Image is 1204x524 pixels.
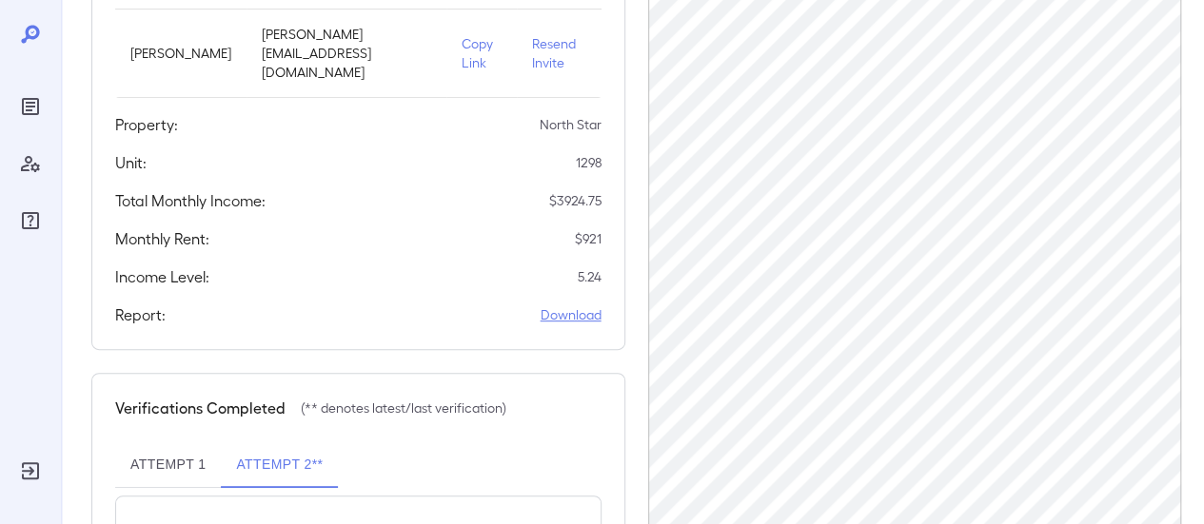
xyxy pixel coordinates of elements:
p: (** denotes latest/last verification) [301,398,506,417]
p: Copy Link [462,34,502,72]
div: Log Out [15,456,46,486]
h5: Monthly Rent: [115,227,209,250]
p: [PERSON_NAME] [130,44,231,63]
a: Download [541,305,602,324]
button: Attempt 2** [221,442,338,488]
h5: Unit: [115,151,147,174]
p: 5.24 [578,267,602,286]
p: Resend Invite [532,34,586,72]
p: $ 3924.75 [549,191,602,210]
div: Reports [15,91,46,122]
p: 1298 [576,153,602,172]
h5: Income Level: [115,265,209,288]
p: [PERSON_NAME][EMAIL_ADDRESS][DOMAIN_NAME] [262,25,431,82]
p: $ 921 [575,229,602,248]
div: FAQ [15,205,46,236]
button: Attempt 1 [115,442,221,488]
p: North Star [540,115,602,134]
h5: Property: [115,113,178,136]
h5: Report: [115,303,166,326]
h5: Total Monthly Income: [115,189,266,212]
div: Manage Users [15,148,46,179]
h5: Verifications Completed [115,397,286,419]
